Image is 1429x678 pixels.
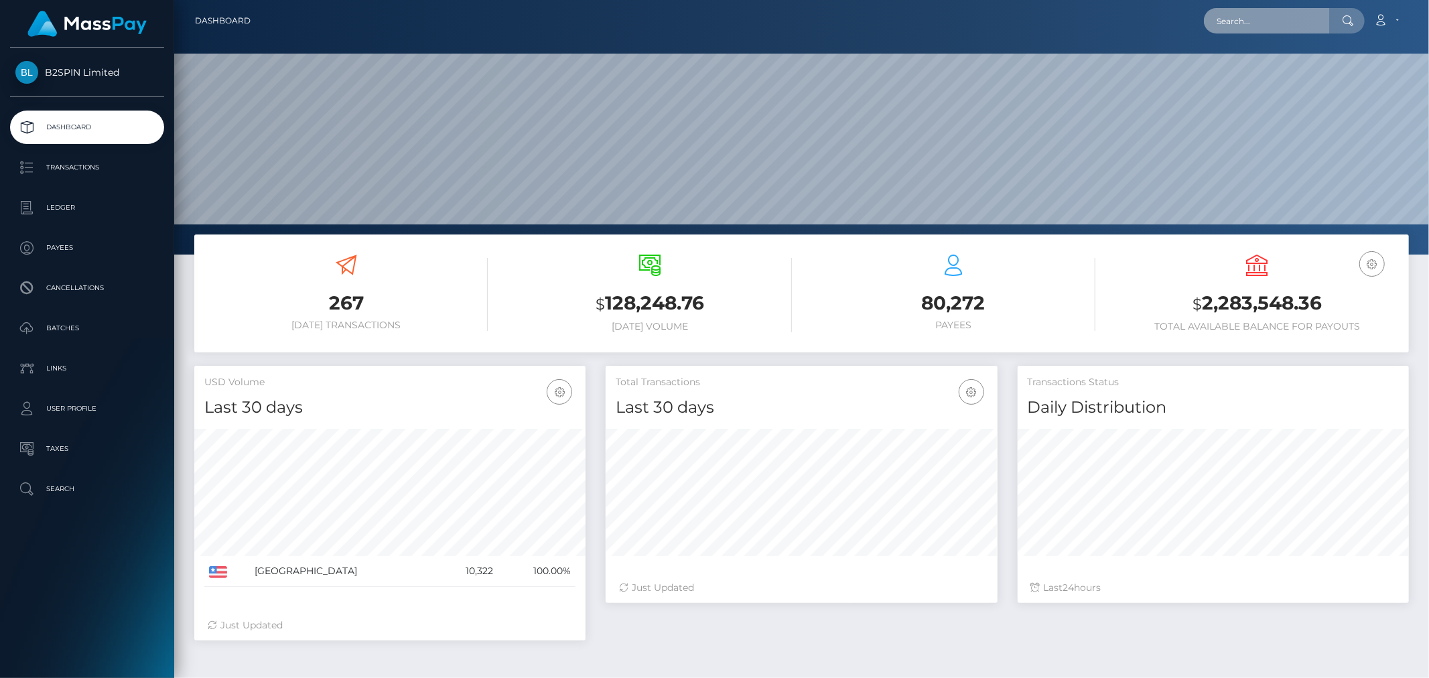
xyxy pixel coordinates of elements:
[15,439,159,459] p: Taxes
[15,358,159,379] p: Links
[195,7,251,35] a: Dashboard
[508,321,791,332] h6: [DATE] Volume
[812,320,1095,331] h6: Payees
[10,312,164,345] a: Batches
[1204,8,1330,33] input: Search...
[616,376,987,389] h5: Total Transactions
[10,352,164,385] a: Links
[1028,396,1399,419] h4: Daily Distribution
[15,61,38,84] img: B2SPIN Limited
[208,618,572,632] div: Just Updated
[619,581,983,595] div: Just Updated
[15,198,159,218] p: Ledger
[10,191,164,224] a: Ledger
[508,290,791,318] h3: 128,248.76
[15,117,159,137] p: Dashboard
[10,151,164,184] a: Transactions
[209,566,227,578] img: US.png
[10,111,164,144] a: Dashboard
[10,271,164,305] a: Cancellations
[1031,581,1396,595] div: Last hours
[498,556,576,587] td: 100.00%
[596,295,605,314] small: $
[15,238,159,258] p: Payees
[10,66,164,78] span: B2SPIN Limited
[436,556,498,587] td: 10,322
[15,318,159,338] p: Batches
[15,157,159,178] p: Transactions
[812,290,1095,316] h3: 80,272
[10,432,164,466] a: Taxes
[204,376,575,389] h5: USD Volume
[204,396,575,419] h4: Last 30 days
[1193,295,1202,314] small: $
[10,392,164,425] a: User Profile
[204,320,488,331] h6: [DATE] Transactions
[1028,376,1399,389] h5: Transactions Status
[15,399,159,419] p: User Profile
[204,290,488,316] h3: 267
[10,231,164,265] a: Payees
[15,479,159,499] p: Search
[10,472,164,506] a: Search
[250,556,436,587] td: [GEOGRAPHIC_DATA]
[1115,290,1399,318] h3: 2,283,548.36
[27,11,147,37] img: MassPay Logo
[1115,321,1399,332] h6: Total Available Balance for Payouts
[15,278,159,298] p: Cancellations
[1063,582,1075,594] span: 24
[616,396,987,419] h4: Last 30 days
